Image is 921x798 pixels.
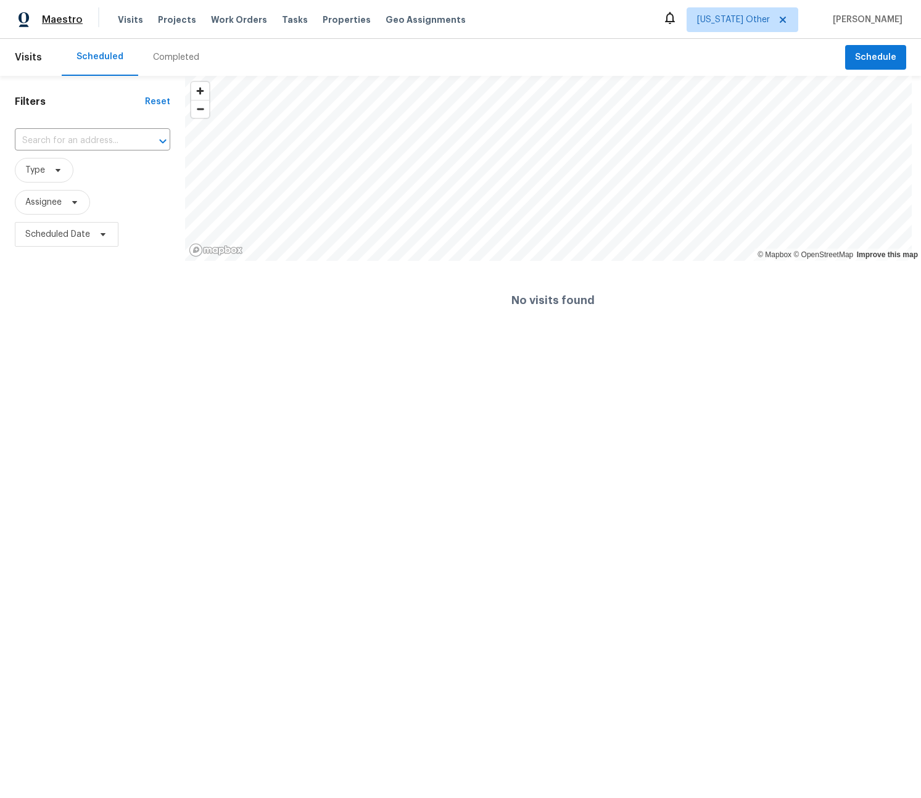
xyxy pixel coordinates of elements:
a: OpenStreetMap [793,250,853,259]
span: Visits [118,14,143,26]
div: Reset [145,96,170,108]
span: Schedule [855,50,896,65]
h4: No visits found [511,294,595,306]
span: [US_STATE] Other [697,14,770,26]
span: Scheduled Date [25,228,90,241]
button: Zoom out [191,100,209,118]
a: Improve this map [857,250,918,259]
h1: Filters [15,96,145,108]
div: Scheduled [76,51,123,63]
span: Work Orders [211,14,267,26]
button: Schedule [845,45,906,70]
span: Maestro [42,14,83,26]
span: Projects [158,14,196,26]
span: Type [25,164,45,176]
button: Zoom in [191,82,209,100]
a: Mapbox [758,250,791,259]
canvas: Map [185,76,912,261]
span: Properties [323,14,371,26]
span: Tasks [282,15,308,24]
a: Mapbox homepage [189,243,243,257]
span: Assignee [25,196,62,208]
button: Open [154,133,171,150]
div: Completed [153,51,199,64]
span: Geo Assignments [386,14,466,26]
input: Search for an address... [15,131,136,150]
span: Visits [15,44,42,71]
span: [PERSON_NAME] [828,14,902,26]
